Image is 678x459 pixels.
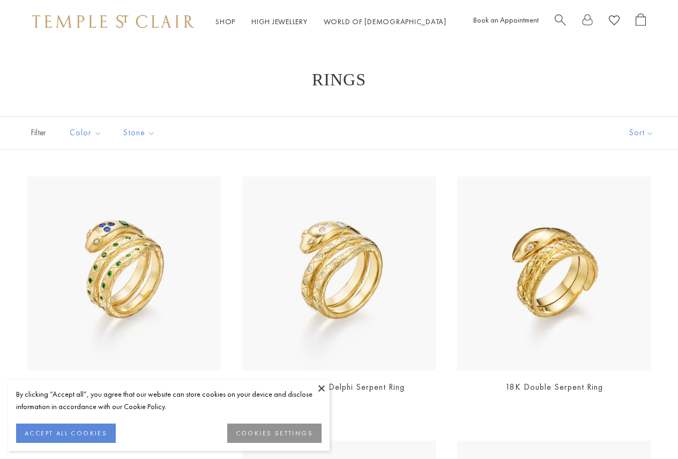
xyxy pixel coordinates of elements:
button: Show sort by [605,116,678,149]
a: 18K Double Serpent Ring [505,381,603,392]
div: By clicking “Accept all”, you agree that our website can store cookies on your device and disclos... [16,388,322,413]
img: Temple St. Clair [32,15,194,28]
nav: Main navigation [215,15,446,28]
button: COOKIES SETTINGS [227,424,322,443]
a: ShopShop [215,17,235,26]
span: Stone [118,126,163,140]
img: 18K Diamond Delphi Serpent Ring [242,177,436,371]
img: 18K Double Serpent Ring [457,177,651,371]
a: View Wishlist [609,13,620,30]
a: Open Shopping Bag [636,13,646,30]
button: Stone [115,121,163,145]
a: World of [DEMOGRAPHIC_DATA]World of [DEMOGRAPHIC_DATA] [324,17,446,26]
iframe: Gorgias live chat messenger [624,409,667,448]
a: Search [555,13,566,30]
a: Book an Appointment [473,15,539,25]
a: 18K Diamond Delphi Serpent Ring [273,381,405,392]
img: 18K Tsavorite Delphi Serpent Ring [27,177,221,371]
a: High JewelleryHigh Jewellery [251,17,308,26]
span: Color [64,126,110,140]
h1: Rings [43,70,635,89]
button: ACCEPT ALL COOKIES [16,424,116,443]
button: Color [62,121,110,145]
